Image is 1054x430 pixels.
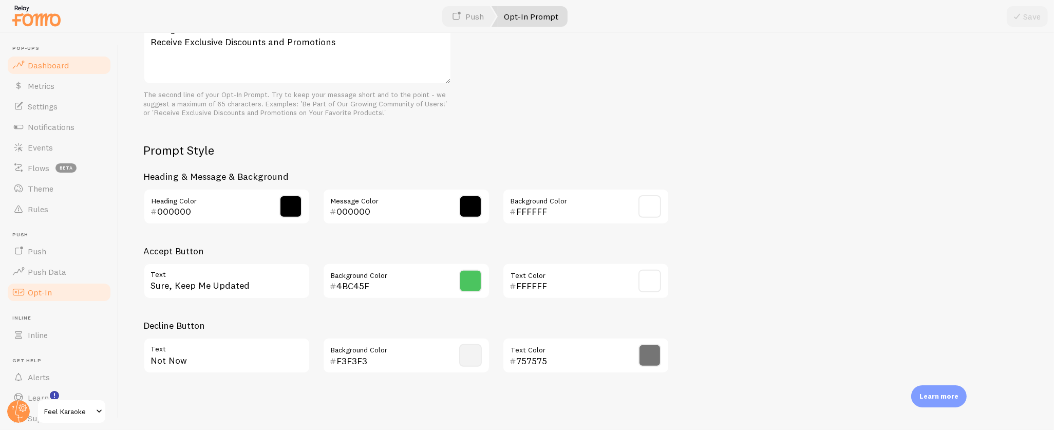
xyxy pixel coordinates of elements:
a: Push Data [6,261,112,282]
span: Events [28,142,53,153]
span: Push [28,246,46,256]
span: Metrics [28,81,54,91]
span: Inline [12,315,112,322]
a: Theme [6,178,112,199]
svg: <p>Watch New Feature Tutorials!</p> [50,391,59,400]
a: Opt-In [6,282,112,303]
a: Feel Karaoke [37,399,106,424]
span: Feel Karaoke [44,405,93,418]
span: Learn [28,392,49,403]
span: Theme [28,183,53,194]
h2: Prompt Style [143,142,669,158]
a: Inline [6,325,112,345]
span: Notifications [28,122,74,132]
a: Notifications [6,117,112,137]
span: Inline [28,330,48,340]
p: Learn more [919,391,958,401]
span: Get Help [12,358,112,364]
h3: Heading & Message & Background [143,171,669,182]
span: Settings [28,101,58,111]
label: Text [143,263,310,281]
div: The second line of your Opt-In Prompt. Try to keep your message short and to the point - we sugge... [143,90,451,118]
a: Push [6,241,112,261]
a: Rules [6,199,112,219]
span: Push Data [28,267,66,277]
a: Flows beta [6,158,112,178]
span: beta [55,163,77,173]
span: Flows [28,163,49,173]
h3: Accept Button [143,245,669,257]
a: Events [6,137,112,158]
label: Text [143,338,310,355]
a: Settings [6,96,112,117]
a: Alerts [6,367,112,387]
a: Metrics [6,76,112,96]
h3: Decline Button [143,320,669,331]
div: Learn more [911,385,967,407]
span: Pop-ups [12,45,112,52]
span: Opt-In [28,287,52,297]
a: Dashboard [6,55,112,76]
span: Alerts [28,372,50,382]
img: fomo-relay-logo-orange.svg [11,3,62,29]
span: Dashboard [28,60,69,70]
a: Learn [6,387,112,408]
span: Push [12,232,112,238]
span: Rules [28,204,48,214]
